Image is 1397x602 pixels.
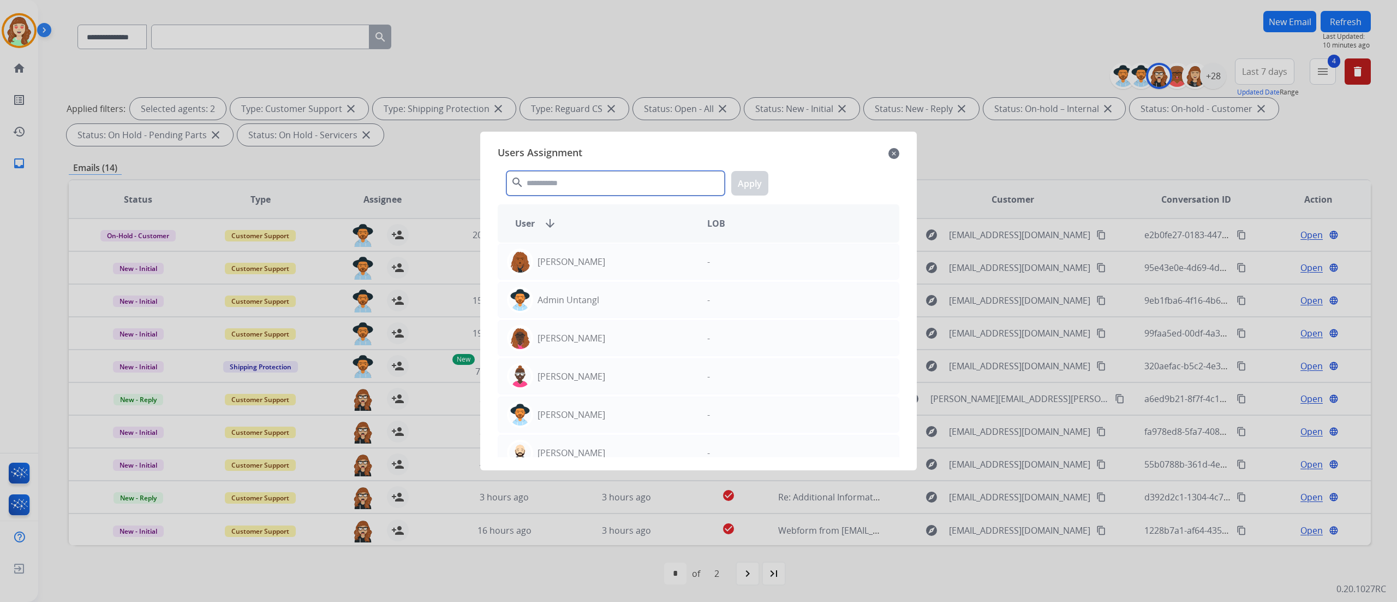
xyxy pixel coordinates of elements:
span: LOB [707,217,725,230]
p: [PERSON_NAME] [538,370,605,383]
p: [PERSON_NAME] [538,332,605,345]
mat-icon: search [511,176,524,189]
p: [PERSON_NAME] [538,255,605,268]
p: - [707,293,710,306]
mat-icon: close [888,147,899,160]
mat-icon: arrow_downward [544,217,557,230]
p: - [707,408,710,421]
p: - [707,332,710,345]
p: [PERSON_NAME] [538,446,605,459]
p: - [707,446,710,459]
div: User [506,217,698,230]
span: Users Assignment [498,145,582,162]
p: Admin Untangl [538,293,599,306]
p: [PERSON_NAME] [538,408,605,421]
p: - [707,370,710,383]
button: Apply [731,171,768,196]
p: - [707,255,710,268]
